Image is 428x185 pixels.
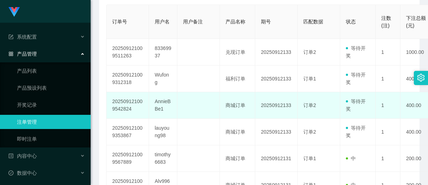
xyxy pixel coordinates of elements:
[346,99,366,112] span: 等待开奖
[376,119,400,145] td: 1
[17,115,85,129] a: 注单管理
[8,51,13,56] i: 图标: appstore-o
[149,92,177,119] td: AnnieBBe1
[417,74,425,82] i: 图标: setting
[376,66,400,92] td: 1
[376,145,400,172] td: 1
[155,19,170,24] span: 用户名
[149,39,177,66] td: 83369937
[107,92,149,119] td: 202509121009542824
[381,15,391,28] span: 注数(注)
[376,92,400,119] td: 1
[255,119,298,145] td: 20250912133
[107,66,149,92] td: 202509121009312318
[346,125,366,138] span: 等待开奖
[261,19,271,24] span: 期号
[8,170,37,176] span: 数据中心
[8,153,13,158] i: 图标: profile
[17,98,85,112] a: 开奖记录
[255,66,298,92] td: 20250912133
[8,7,20,17] img: logo.9652507e.png
[346,19,356,24] span: 状态
[8,170,13,175] i: 图标: check-circle-o
[149,66,177,92] td: Wufong
[303,156,316,161] span: 订单1
[220,39,255,66] td: 兑现订单
[303,76,316,82] span: 订单1
[8,153,37,159] span: 内容中心
[220,66,255,92] td: 福利订单
[149,145,177,172] td: timothy6683
[303,49,316,55] span: 订单2
[220,119,255,145] td: 商城订单
[220,145,255,172] td: 商城订单
[8,34,13,39] i: 图标: form
[303,129,316,135] span: 订单2
[255,92,298,119] td: 20250912133
[17,81,85,95] a: 产品预设列表
[220,92,255,119] td: 商城订单
[112,19,127,24] span: 订单号
[226,19,245,24] span: 产品名称
[346,156,356,161] span: 中
[8,51,37,57] span: 产品管理
[107,119,149,145] td: 202509121009353867
[303,19,323,24] span: 匹配数据
[107,39,149,66] td: 202509121009511263
[149,119,177,145] td: lauyoung98
[255,145,298,172] td: 20250912131
[183,19,203,24] span: 用户备注
[17,132,85,146] a: 即时注单
[303,102,316,108] span: 订单2
[255,39,298,66] td: 20250912133
[107,145,149,172] td: 202509121009567889
[8,34,37,40] span: 系统配置
[346,45,366,58] span: 等待开奖
[376,39,400,66] td: 1
[346,72,366,85] span: 等待开奖
[406,15,426,28] span: 下注总额(元)
[17,64,85,78] a: 产品列表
